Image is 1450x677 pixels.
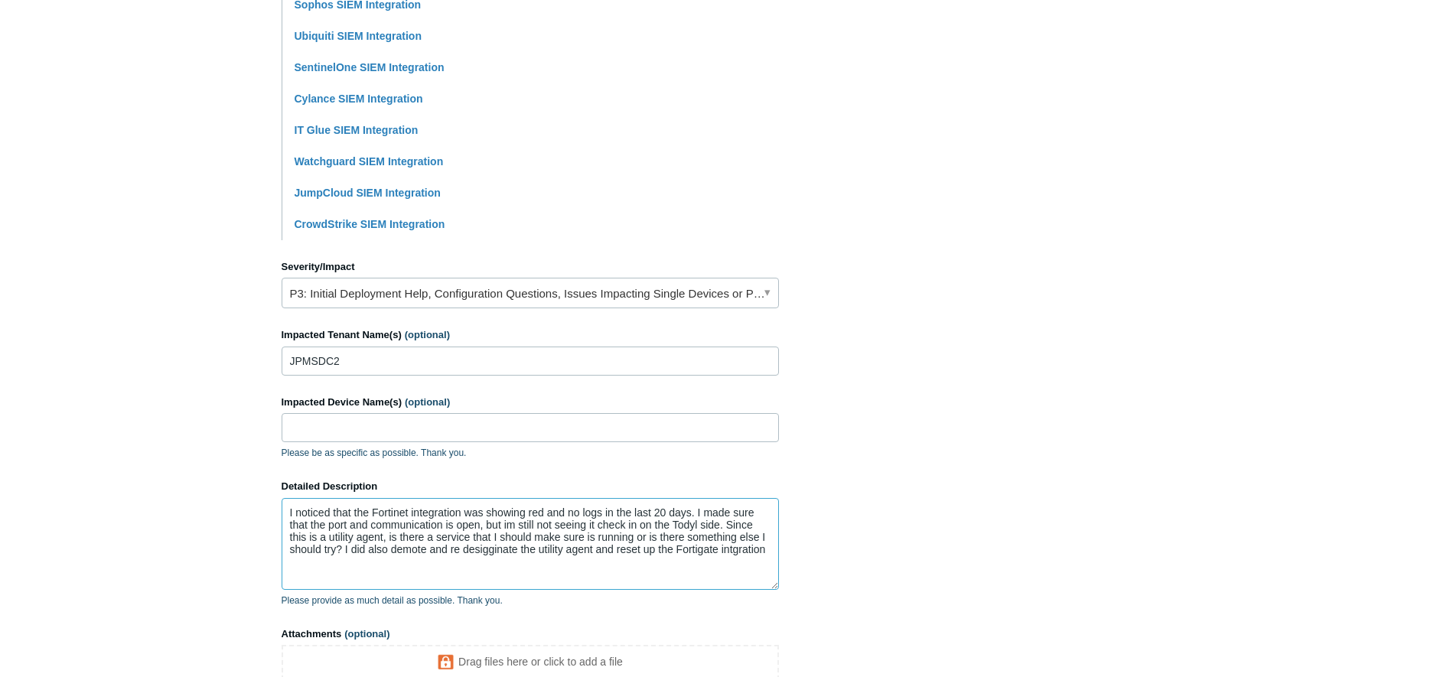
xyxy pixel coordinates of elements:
label: Attachments [282,627,779,642]
label: Detailed Description [282,479,779,494]
a: Watchguard SIEM Integration [295,155,444,168]
p: Please provide as much detail as possible. Thank you. [282,594,779,607]
a: SentinelOne SIEM Integration [295,61,445,73]
span: (optional) [405,396,450,408]
span: (optional) [344,628,389,640]
a: JumpCloud SIEM Integration [295,187,441,199]
a: IT Glue SIEM Integration [295,124,419,136]
a: CrowdStrike SIEM Integration [295,218,445,230]
label: Impacted Tenant Name(s) [282,327,779,343]
label: Impacted Device Name(s) [282,395,779,410]
span: (optional) [405,329,450,340]
a: Ubiquiti SIEM Integration [295,30,422,42]
label: Severity/Impact [282,259,779,275]
a: P3: Initial Deployment Help, Configuration Questions, Issues Impacting Single Devices or Past Out... [282,278,779,308]
a: Cylance SIEM Integration [295,93,423,105]
p: Please be as specific as possible. Thank you. [282,446,779,460]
